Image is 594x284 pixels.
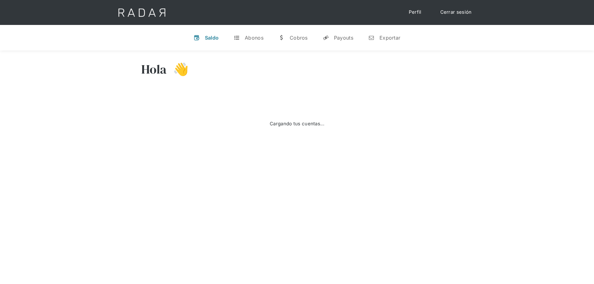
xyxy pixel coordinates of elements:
div: y [323,35,329,41]
div: Saldo [205,35,219,41]
div: Cargando tus cuentas... [270,120,324,128]
div: Cobros [290,35,308,41]
a: Cerrar sesión [434,6,478,18]
div: Abonos [245,35,263,41]
h3: 👋 [167,61,189,77]
a: Perfil [403,6,428,18]
div: n [368,35,374,41]
div: v [194,35,200,41]
div: Payouts [334,35,353,41]
div: Exportar [379,35,400,41]
div: w [278,35,285,41]
h3: Hola [141,61,167,77]
div: t [234,35,240,41]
